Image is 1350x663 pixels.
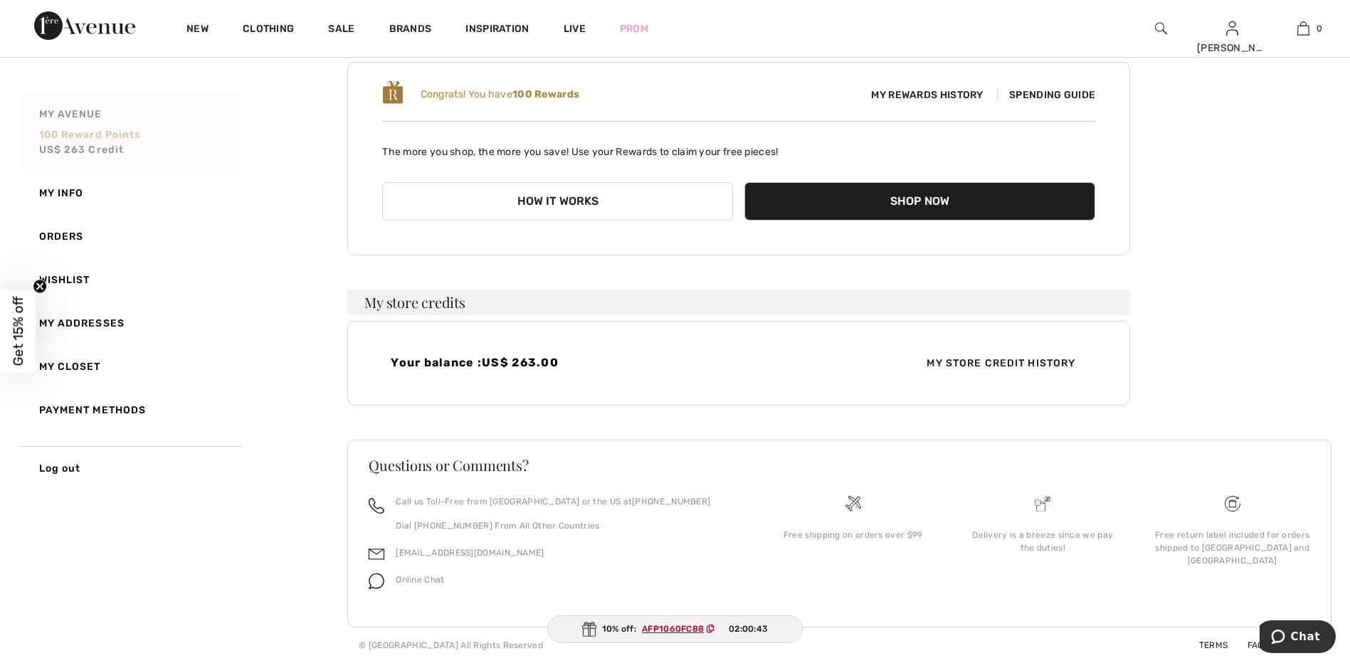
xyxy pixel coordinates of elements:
p: Dial [PHONE_NUMBER] From All Other Countries [396,519,710,532]
a: Wishlist [19,258,243,302]
a: 0 [1268,20,1338,37]
a: My Closet [19,345,243,388]
span: My Avenue [39,107,102,122]
img: Free shipping on orders over $99 [845,496,861,511]
div: Free shipping on orders over $99 [769,529,937,541]
span: My Rewards History [860,87,994,102]
button: Close teaser [33,280,47,294]
a: Clothing [243,23,294,38]
b: 100 Rewards [512,88,579,100]
div: [PERSON_NAME] [1197,41,1267,55]
img: chat [369,573,384,589]
span: US$ 263 Credit [39,144,125,156]
a: Orders [19,215,243,258]
span: Online Chat [396,575,444,585]
a: FAQ [1230,640,1264,650]
ins: AFP1060FC88 [642,624,704,634]
a: Sale [328,23,354,38]
div: © [GEOGRAPHIC_DATA] All Rights Reserved [359,639,543,652]
div: Delivery is a breeze since we pay the duties! [959,529,1127,554]
img: Free shipping on orders over $99 [1225,496,1240,511]
button: Shop Now [744,182,1095,221]
p: Call us Toll-Free from [GEOGRAPHIC_DATA] or the US at [396,495,710,508]
a: Prom [620,21,648,36]
h3: My store credits [347,290,1130,315]
img: call [369,498,384,514]
img: loyalty_logo_r.svg [382,80,404,105]
span: 100 Reward points [39,129,141,141]
span: Congrats! You have [421,88,580,100]
span: My Store Credit History [915,356,1087,371]
span: Get 15% off [10,297,26,366]
img: My Bag [1297,20,1309,37]
span: 0 [1317,22,1322,35]
span: Spending Guide [997,89,1095,101]
div: 10% off: [547,615,803,643]
a: Sign In [1226,21,1238,35]
img: 1ère Avenue [34,11,135,40]
a: [EMAIL_ADDRESS][DOMAIN_NAME] [396,548,544,558]
h4: Your balance : [391,356,730,369]
p: The more you shop, the more you save! Use your Rewards to claim your free pieces! [382,133,1095,159]
a: My Addresses [19,302,243,345]
a: Live [564,21,586,36]
span: Inspiration [465,23,529,38]
a: My Info [19,171,243,215]
button: How it works [382,182,733,221]
span: US$ 263.00 [482,356,559,369]
a: Payment Methods [19,388,243,432]
img: search the website [1155,20,1167,37]
span: 02:00:43 [729,622,768,635]
a: [PHONE_NUMBER] [632,497,710,506]
img: email [369,546,384,562]
a: Log out [19,446,243,490]
h3: Questions or Comments? [369,458,1310,472]
a: Terms [1182,640,1228,650]
a: New [186,23,209,38]
img: My Info [1226,20,1238,37]
img: Gift.svg [582,622,596,637]
img: Delivery is a breeze since we pay the duties! [1035,496,1050,511]
a: Brands [389,23,432,38]
iframe: Opens a widget where you can chat to one of our agents [1260,620,1336,656]
div: Free return label included for orders shipped to [GEOGRAPHIC_DATA] and [GEOGRAPHIC_DATA] [1149,529,1316,567]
